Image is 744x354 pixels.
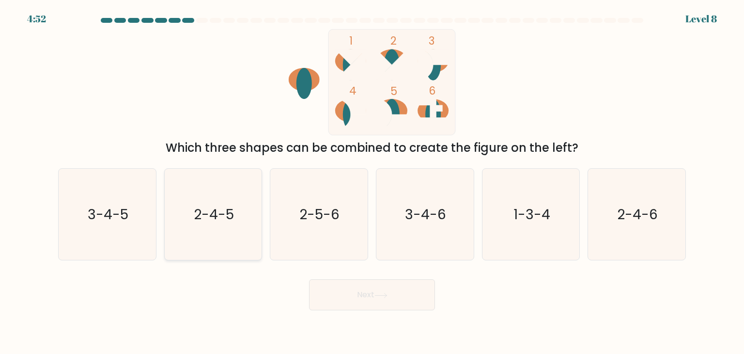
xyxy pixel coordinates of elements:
[390,83,397,99] tspan: 5
[27,12,46,26] div: 4:52
[405,205,447,224] text: 3-4-6
[349,33,353,48] tspan: 1
[429,83,435,98] tspan: 6
[64,139,680,157] div: Which three shapes can be combined to create the figure on the left?
[685,12,717,26] div: Level 8
[349,83,356,98] tspan: 4
[390,33,397,48] tspan: 2
[194,205,234,224] text: 2-4-5
[513,205,550,224] text: 1-3-4
[617,205,658,224] text: 2-4-6
[309,279,435,310] button: Next
[429,33,434,48] tspan: 3
[88,205,128,224] text: 3-4-5
[300,205,340,224] text: 2-5-6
